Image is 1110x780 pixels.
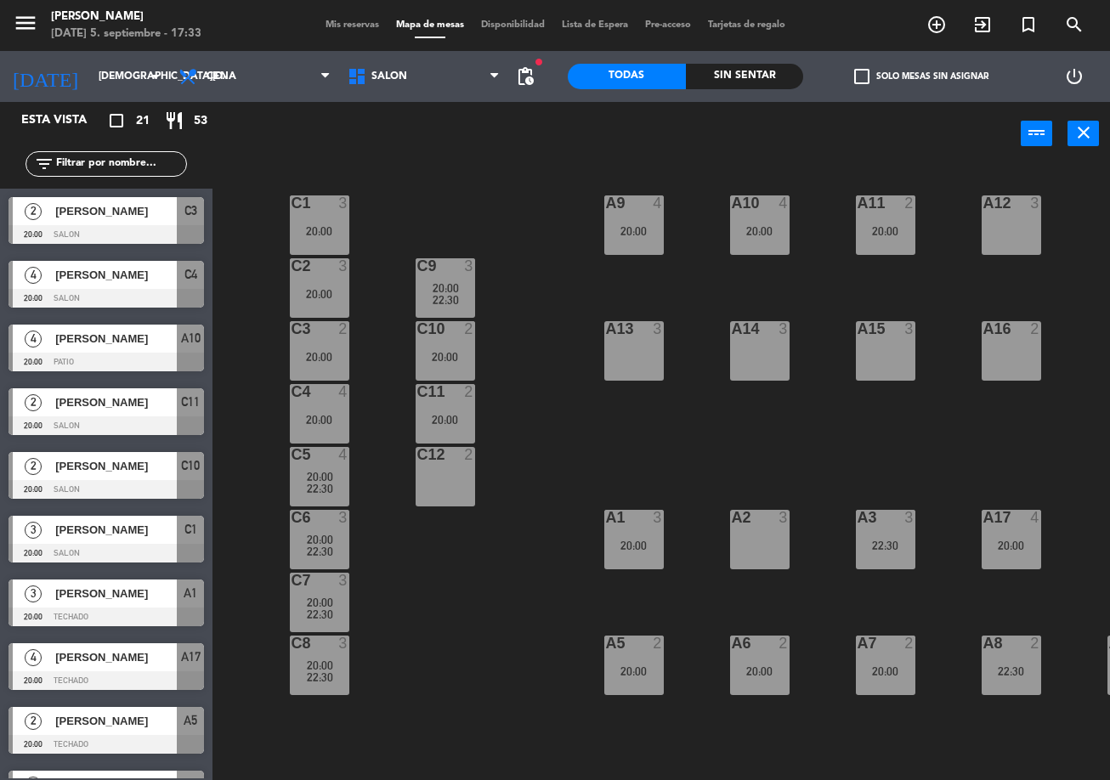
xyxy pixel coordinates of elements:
[307,482,333,495] span: 22:30
[207,71,236,82] span: Cena
[338,573,348,588] div: 3
[854,69,988,84] label: Solo mesas sin asignar
[1030,321,1040,336] div: 2
[290,225,349,237] div: 20:00
[417,447,418,462] div: C12
[416,351,475,363] div: 20:00
[568,64,686,89] div: Todas
[732,321,733,336] div: A14
[25,331,42,348] span: 4
[25,394,42,411] span: 2
[653,510,663,525] div: 3
[55,330,177,348] span: [PERSON_NAME]
[983,510,984,525] div: A17
[904,321,915,336] div: 3
[54,155,186,173] input: Filtrar por nombre...
[553,20,637,30] span: Lista de Espera
[856,540,915,551] div: 22:30
[1018,14,1039,35] i: turned_in_not
[653,636,663,651] div: 2
[606,321,607,336] div: A13
[1109,636,1110,651] div: A4
[25,458,42,475] span: 2
[184,201,197,221] span: C3
[8,110,122,131] div: Esta vista
[307,545,333,558] span: 22:30
[856,665,915,677] div: 20:00
[972,14,993,35] i: exit_to_app
[338,258,348,274] div: 3
[307,658,333,672] span: 20:00
[55,457,177,475] span: [PERSON_NAME]
[55,202,177,220] span: [PERSON_NAME]
[25,713,42,730] span: 2
[464,321,474,336] div: 2
[184,264,197,285] span: C4
[606,636,607,651] div: A5
[1068,121,1099,146] button: close
[338,195,348,211] div: 3
[534,57,544,67] span: fiber_manual_record
[982,540,1041,551] div: 20:00
[1064,14,1085,35] i: search
[417,258,418,274] div: C9
[1021,121,1052,146] button: power_input
[307,670,333,684] span: 22:30
[181,455,200,476] span: C10
[25,649,42,666] span: 4
[55,712,177,730] span: [PERSON_NAME]
[417,321,418,336] div: C10
[730,665,790,677] div: 20:00
[1030,636,1040,651] div: 2
[55,521,177,539] span: [PERSON_NAME]
[290,351,349,363] div: 20:00
[854,69,869,84] span: check_box_outline_blank
[307,608,333,621] span: 22:30
[904,636,915,651] div: 2
[473,20,553,30] span: Disponibilidad
[13,10,38,42] button: menu
[136,111,150,131] span: 21
[904,510,915,525] div: 3
[732,636,733,651] div: A6
[515,66,535,87] span: pending_actions
[307,470,333,483] span: 20:00
[858,636,858,651] div: A7
[290,288,349,300] div: 20:00
[25,267,42,284] span: 4
[464,384,474,399] div: 2
[34,154,54,174] i: filter_list
[25,522,42,539] span: 3
[904,195,915,211] div: 2
[983,636,984,651] div: A8
[732,195,733,211] div: A10
[106,110,127,131] i: crop_square
[338,384,348,399] div: 4
[982,665,1041,677] div: 22:30
[653,321,663,336] div: 3
[606,510,607,525] div: A1
[779,636,789,651] div: 2
[51,8,201,25] div: [PERSON_NAME]
[858,321,858,336] div: A15
[604,225,664,237] div: 20:00
[184,583,197,603] span: A1
[317,20,388,30] span: Mis reservas
[1030,510,1040,525] div: 4
[338,447,348,462] div: 4
[604,540,664,551] div: 20:00
[464,258,474,274] div: 3
[181,328,201,348] span: A10
[164,110,184,131] i: restaurant
[338,321,348,336] div: 2
[637,20,699,30] span: Pre-acceso
[25,203,42,220] span: 2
